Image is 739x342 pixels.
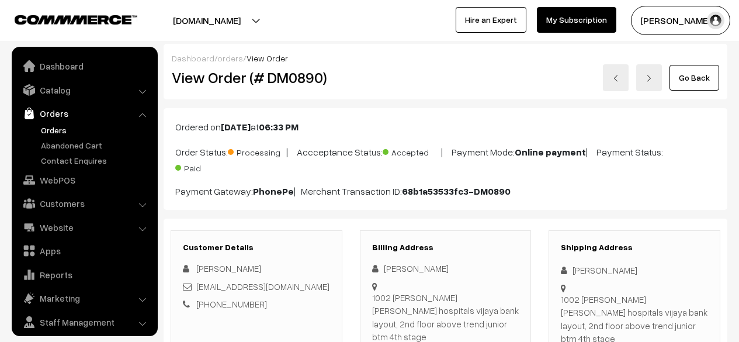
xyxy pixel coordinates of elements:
b: [DATE] [221,121,251,133]
h3: Shipping Address [561,243,708,253]
p: Ordered on at [175,120,716,134]
a: Contact Enquires [38,154,154,167]
div: / / [172,52,719,64]
a: Dashboard [172,53,214,63]
button: [DOMAIN_NAME] [132,6,282,35]
p: Order Status: | Accceptance Status: | Payment Mode: | Payment Status: [175,143,716,175]
b: PhonePe [253,185,294,197]
a: [EMAIL_ADDRESS][DOMAIN_NAME] [196,281,329,292]
b: Online payment [515,146,586,158]
img: right-arrow.png [646,75,653,82]
h2: View Order (# DM0890) [172,68,342,87]
a: Dashboard [15,56,154,77]
a: orders [217,53,243,63]
span: View Order [247,53,288,63]
a: COMMMERCE [15,12,117,26]
span: [PERSON_NAME] [196,263,261,274]
div: [PERSON_NAME] [561,264,708,277]
h3: Billing Address [372,243,519,253]
b: 68b1a53533fc3-DM0890 [402,185,511,197]
a: Apps [15,240,154,261]
img: left-arrow.png [612,75,619,82]
span: Accepted [383,143,441,158]
a: Reports [15,264,154,285]
a: WebPOS [15,170,154,191]
b: 06:33 PM [259,121,299,133]
a: Staff Management [15,312,154,333]
button: [PERSON_NAME] [631,6,730,35]
a: Catalog [15,80,154,101]
span: Processing [228,143,286,158]
a: Orders [38,124,154,136]
a: Abandoned Cart [38,139,154,151]
span: Paid [175,159,234,174]
img: user [707,12,724,29]
img: COMMMERCE [15,15,137,24]
a: Marketing [15,288,154,309]
div: [PERSON_NAME] [372,262,519,275]
a: Hire an Expert [456,7,526,33]
a: [PHONE_NUMBER] [196,299,267,309]
a: Website [15,217,154,238]
h3: Customer Details [183,243,330,253]
a: Customers [15,193,154,214]
a: Go Back [669,65,719,91]
a: My Subscription [537,7,616,33]
p: Payment Gateway: | Merchant Transaction ID: [175,184,716,198]
a: Orders [15,103,154,124]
